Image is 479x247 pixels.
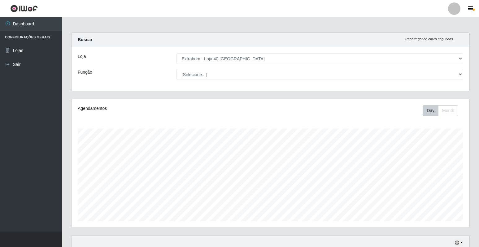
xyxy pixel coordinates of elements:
strong: Buscar [78,37,92,42]
button: Day [423,105,438,116]
div: First group [423,105,458,116]
div: Agendamentos [78,105,233,112]
img: CoreUI Logo [10,5,38,12]
label: Loja [78,53,86,60]
i: Recarregando em 29 segundos... [405,37,456,41]
label: Função [78,69,92,76]
button: Month [438,105,458,116]
div: Toolbar with button groups [423,105,463,116]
